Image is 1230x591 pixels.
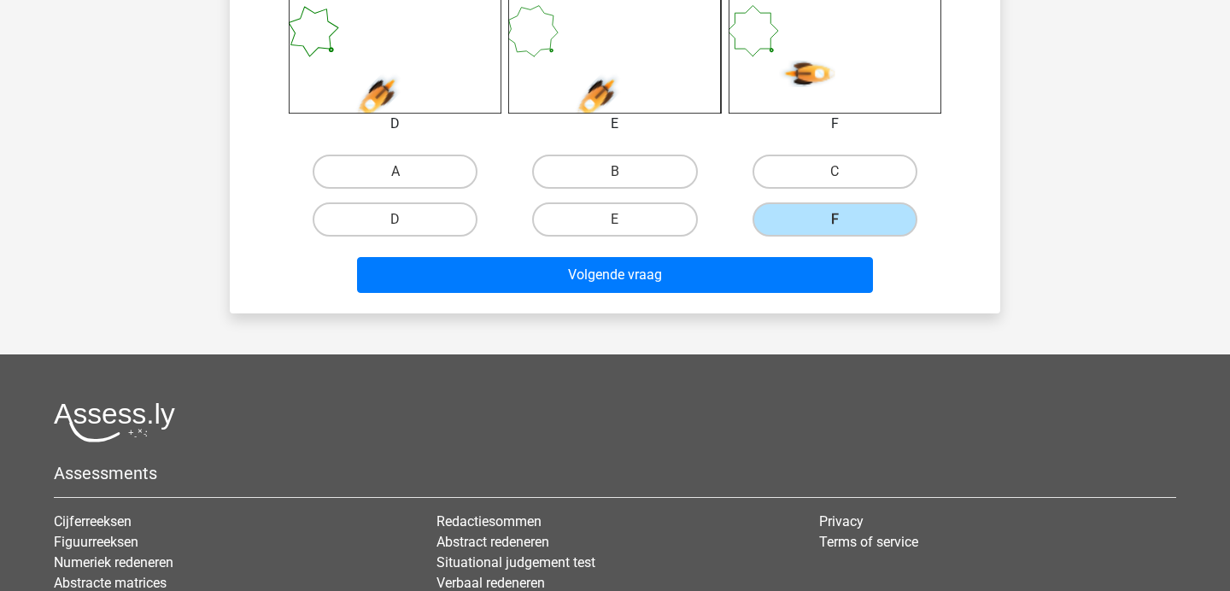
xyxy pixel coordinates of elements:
[276,114,514,134] div: D
[819,534,918,550] a: Terms of service
[532,202,697,237] label: E
[436,534,549,550] a: Abstract redeneren
[54,402,175,442] img: Assessly logo
[716,114,954,134] div: F
[436,554,595,571] a: Situational judgement test
[54,534,138,550] a: Figuurreeksen
[54,554,173,571] a: Numeriek redeneren
[436,575,545,591] a: Verbaal redeneren
[357,257,874,293] button: Volgende vraag
[54,575,167,591] a: Abstracte matrices
[495,114,734,134] div: E
[819,513,864,530] a: Privacy
[54,513,132,530] a: Cijferreeksen
[436,513,542,530] a: Redactiesommen
[313,155,477,189] label: A
[753,155,917,189] label: C
[313,202,477,237] label: D
[54,463,1176,483] h5: Assessments
[753,202,917,237] label: F
[532,155,697,189] label: B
